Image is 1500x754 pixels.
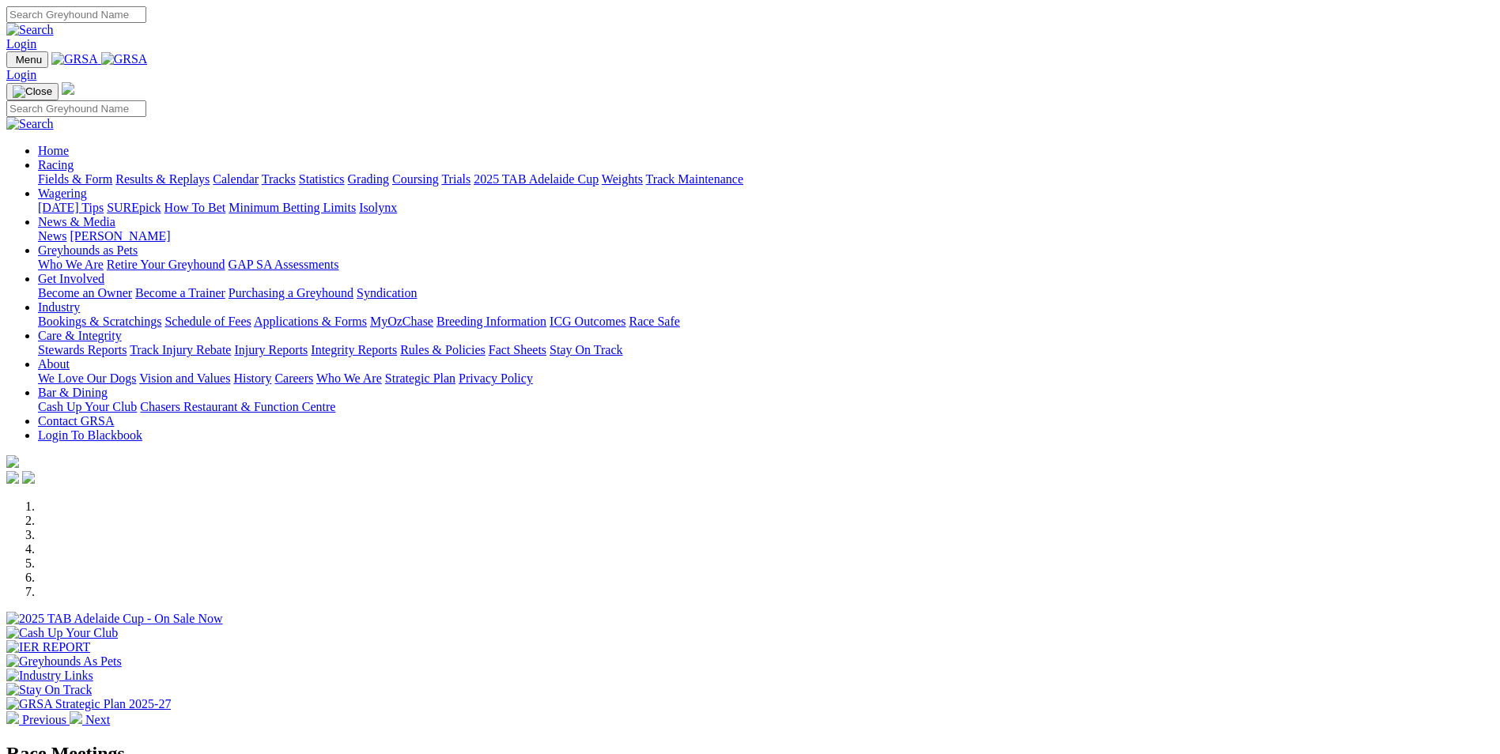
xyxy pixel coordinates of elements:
[115,172,210,186] a: Results & Replays
[357,286,417,300] a: Syndication
[101,52,148,66] img: GRSA
[70,711,82,724] img: chevron-right-pager-white.svg
[13,85,52,98] img: Close
[22,713,66,726] span: Previous
[38,400,1494,414] div: Bar & Dining
[646,172,743,186] a: Track Maintenance
[38,315,1494,329] div: Industry
[229,258,339,271] a: GAP SA Assessments
[38,172,112,186] a: Fields & Form
[38,187,87,200] a: Wagering
[6,612,223,626] img: 2025 TAB Adelaide Cup - On Sale Now
[550,315,625,328] a: ICG Outcomes
[6,68,36,81] a: Login
[6,626,118,640] img: Cash Up Your Club
[359,201,397,214] a: Isolynx
[400,343,486,356] a: Rules & Policies
[385,371,455,385] a: Strategic Plan
[602,172,643,186] a: Weights
[6,640,90,654] img: IER REPORT
[139,371,230,385] a: Vision and Values
[38,201,104,214] a: [DATE] Tips
[164,201,226,214] a: How To Bet
[38,286,132,300] a: Become an Owner
[6,37,36,51] a: Login
[6,713,70,726] a: Previous
[38,229,66,243] a: News
[38,414,114,428] a: Contact GRSA
[70,229,170,243] a: [PERSON_NAME]
[38,300,80,314] a: Industry
[38,371,136,385] a: We Love Our Dogs
[38,144,69,157] a: Home
[489,343,546,356] a: Fact Sheets
[62,82,74,95] img: logo-grsa-white.png
[311,343,397,356] a: Integrity Reports
[38,158,74,172] a: Racing
[38,172,1494,187] div: Racing
[550,343,622,356] a: Stay On Track
[254,315,367,328] a: Applications & Forms
[299,172,345,186] a: Statistics
[6,23,54,37] img: Search
[6,471,19,484] img: facebook.svg
[16,54,42,66] span: Menu
[6,654,122,669] img: Greyhounds As Pets
[234,343,308,356] a: Injury Reports
[6,669,93,683] img: Industry Links
[6,697,171,711] img: GRSA Strategic Plan 2025-27
[370,315,433,328] a: MyOzChase
[38,357,70,371] a: About
[6,6,146,23] input: Search
[213,172,259,186] a: Calendar
[6,51,48,68] button: Toggle navigation
[436,315,546,328] a: Breeding Information
[135,286,225,300] a: Become a Trainer
[38,215,115,228] a: News & Media
[229,286,353,300] a: Purchasing a Greyhound
[164,315,251,328] a: Schedule of Fees
[348,172,389,186] a: Grading
[229,201,356,214] a: Minimum Betting Limits
[38,329,122,342] a: Care & Integrity
[38,286,1494,300] div: Get Involved
[274,371,313,385] a: Careers
[38,371,1494,386] div: About
[130,343,231,356] a: Track Injury Rebate
[38,386,108,399] a: Bar & Dining
[6,455,19,468] img: logo-grsa-white.png
[38,272,104,285] a: Get Involved
[85,713,110,726] span: Next
[6,711,19,724] img: chevron-left-pager-white.svg
[6,683,92,697] img: Stay On Track
[38,229,1494,243] div: News & Media
[38,243,138,257] a: Greyhounds as Pets
[51,52,98,66] img: GRSA
[38,315,161,328] a: Bookings & Scratchings
[233,371,271,385] a: History
[140,400,335,413] a: Chasers Restaurant & Function Centre
[107,201,161,214] a: SUREpick
[262,172,296,186] a: Tracks
[38,201,1494,215] div: Wagering
[38,258,1494,272] div: Greyhounds as Pets
[70,713,110,726] a: Next
[6,100,146,117] input: Search
[6,117,54,131] img: Search
[38,343,1494,357] div: Care & Integrity
[316,371,382,385] a: Who We Are
[441,172,470,186] a: Trials
[629,315,679,328] a: Race Safe
[6,83,59,100] button: Toggle navigation
[392,172,439,186] a: Coursing
[107,258,225,271] a: Retire Your Greyhound
[22,471,35,484] img: twitter.svg
[459,371,533,385] a: Privacy Policy
[474,172,599,186] a: 2025 TAB Adelaide Cup
[38,343,127,356] a: Stewards Reports
[38,258,104,271] a: Who We Are
[38,428,142,442] a: Login To Blackbook
[38,400,137,413] a: Cash Up Your Club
